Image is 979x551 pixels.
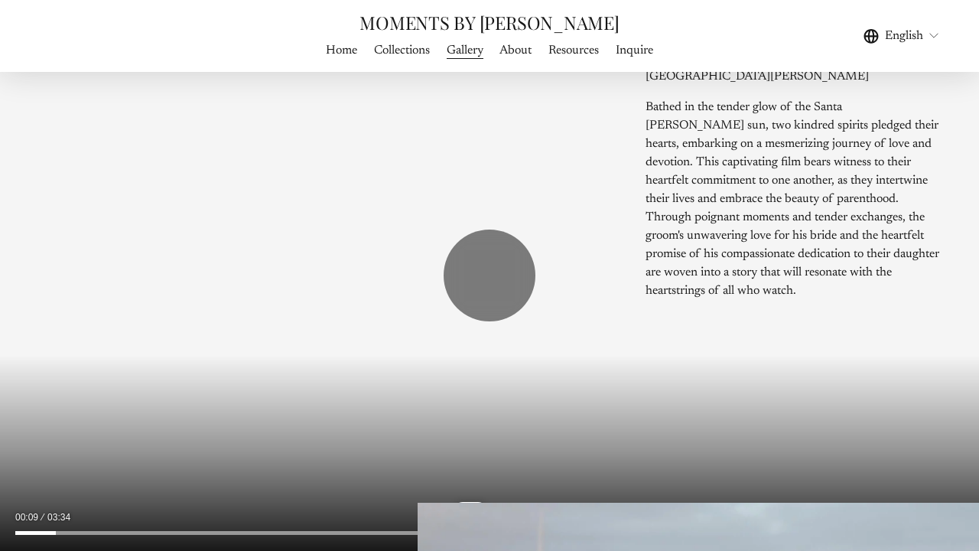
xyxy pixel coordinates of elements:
[447,41,483,60] span: Gallery
[359,10,619,34] a: MOMENTS BY [PERSON_NAME]
[499,41,532,61] a: About
[42,510,74,525] div: Duration
[885,27,923,45] span: English
[15,528,964,539] input: Seek
[374,41,430,61] a: Collections
[864,25,940,46] div: language picker
[326,41,357,61] a: Home
[15,510,42,525] div: Current time
[548,41,599,61] a: Resources
[444,230,535,321] button: Pause
[646,98,940,300] p: Bathed in the tender glow of the Santa [PERSON_NAME] sun, two kindred spirits pledged their heart...
[616,41,653,61] a: Inquire
[447,41,483,61] a: folder dropdown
